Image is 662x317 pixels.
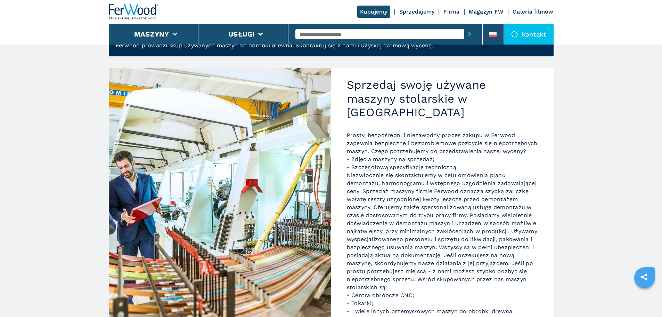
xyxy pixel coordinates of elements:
[469,8,504,15] a: Magazyn FW
[504,24,554,45] div: Kontakt
[443,8,459,15] a: Firma
[357,6,390,18] a: Kupujemy
[109,41,554,56] p: Ferwood prowadzi skup używanych maszyn do obróbki drewna. Skontaktuj się z nami i uzyskaj darmową...
[464,26,475,42] button: submit-button
[347,131,538,315] p: Prosty, bezpośredni i niezawodny proces zakupu w Ferwood zapewnia bezpieczne i bezproblemowe pozb...
[228,30,255,38] button: Usługi
[134,30,169,38] button: Maszyny
[347,78,538,119] h2: Sprzedaj swoję używane maszyny stolarskie w [GEOGRAPHIC_DATA]
[513,8,554,15] a: Galeria filmów
[635,268,653,286] a: sharethis
[511,31,518,38] img: Kontakt
[632,286,657,312] iframe: Chat
[399,8,435,15] a: Sprzedajemy
[109,4,159,19] img: Ferwood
